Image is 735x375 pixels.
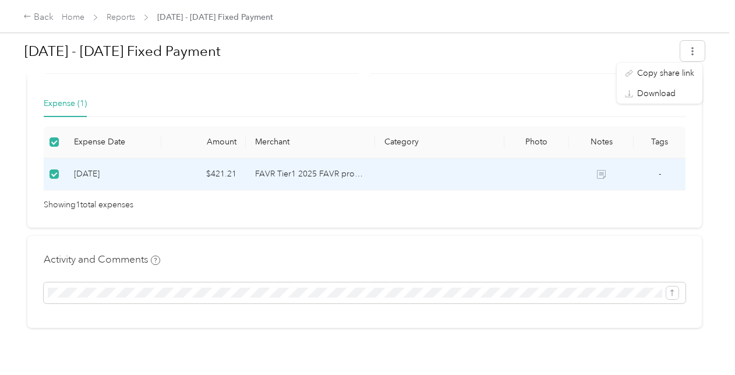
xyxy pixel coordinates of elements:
[65,126,162,158] th: Expense Date
[107,12,135,22] a: Reports
[62,12,84,22] a: Home
[637,67,694,79] span: Copy share link
[670,310,735,375] iframe: Everlance-gr Chat Button Frame
[569,126,634,158] th: Notes
[157,11,273,23] span: [DATE] - [DATE] Fixed Payment
[504,126,569,158] th: Photo
[44,97,87,110] div: Expense (1)
[637,87,676,100] span: Download
[65,158,162,190] td: 10-1-2025
[375,126,504,158] th: Category
[634,126,685,158] th: Tags
[44,252,160,267] h4: Activity and Comments
[161,158,245,190] td: $421.21
[44,199,133,211] span: Showing 1 total expenses
[634,158,685,190] td: -
[659,169,661,179] span: -
[23,10,54,24] div: Back
[246,158,375,190] td: FAVR Tier1 2025 FAVR program
[161,126,245,158] th: Amount
[643,137,676,147] div: Tags
[24,37,672,65] h1: Sep 1 - 30, 2025 Fixed Payment
[246,126,375,158] th: Merchant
